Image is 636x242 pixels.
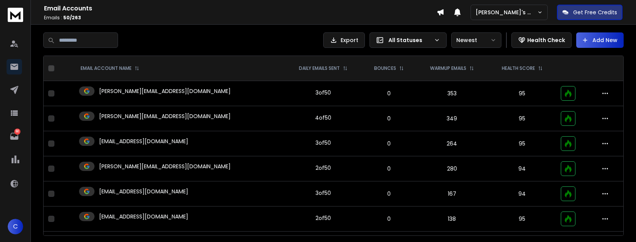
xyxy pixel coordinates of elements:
[502,65,535,71] p: HEALTH SCORE
[388,36,431,44] p: All Statuses
[63,14,81,21] span: 50 / 263
[557,5,623,20] button: Get Free Credits
[99,162,231,170] p: [PERSON_NAME][EMAIL_ADDRESS][DOMAIN_NAME]
[488,131,556,156] td: 95
[315,189,331,197] div: 3 of 50
[451,32,501,48] button: Newest
[476,8,537,16] p: [PERSON_NAME]'s Workspace
[315,164,331,172] div: 2 of 50
[367,190,411,198] p: 0
[7,129,22,144] a: 60
[99,137,188,145] p: [EMAIL_ADDRESS][DOMAIN_NAME]
[416,206,488,232] td: 138
[367,90,411,97] p: 0
[573,8,617,16] p: Get Free Credits
[315,114,331,122] div: 4 of 50
[315,89,331,96] div: 3 of 50
[416,131,488,156] td: 264
[99,188,188,195] p: [EMAIL_ADDRESS][DOMAIN_NAME]
[416,106,488,131] td: 349
[527,36,565,44] p: Health Check
[488,156,556,181] td: 94
[99,87,231,95] p: [PERSON_NAME][EMAIL_ADDRESS][DOMAIN_NAME]
[367,165,411,173] p: 0
[99,213,188,220] p: [EMAIL_ADDRESS][DOMAIN_NAME]
[576,32,624,48] button: Add New
[430,65,466,71] p: WARMUP EMAILS
[44,4,437,13] h1: Email Accounts
[416,156,488,181] td: 280
[44,15,437,21] p: Emails :
[367,115,411,122] p: 0
[488,206,556,232] td: 95
[488,81,556,106] td: 95
[416,81,488,106] td: 353
[315,139,331,147] div: 3 of 50
[374,65,396,71] p: BOUNCES
[488,181,556,206] td: 94
[14,129,20,135] p: 60
[81,65,139,71] div: EMAIL ACCOUNT NAME
[8,219,23,234] button: C
[315,214,331,222] div: 2 of 50
[367,215,411,223] p: 0
[511,32,572,48] button: Health Check
[488,106,556,131] td: 95
[299,65,340,71] p: DAILY EMAILS SENT
[99,112,231,120] p: [PERSON_NAME][EMAIL_ADDRESS][DOMAIN_NAME]
[367,140,411,147] p: 0
[416,181,488,206] td: 167
[8,8,23,22] img: logo
[323,32,365,48] button: Export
